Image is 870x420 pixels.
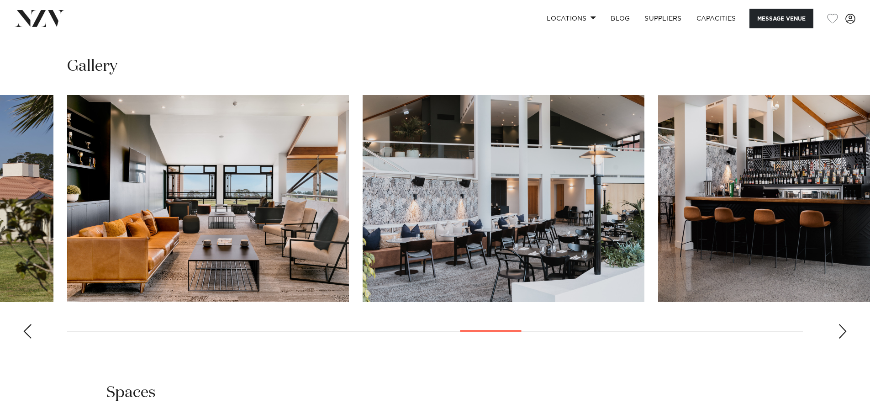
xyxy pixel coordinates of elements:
[539,9,603,28] a: Locations
[689,9,743,28] a: Capacities
[363,95,644,302] swiper-slide: 18 / 30
[106,383,156,403] h2: Spaces
[749,9,813,28] button: Message Venue
[637,9,689,28] a: SUPPLIERS
[67,56,117,77] h2: Gallery
[15,10,64,27] img: nzv-logo.png
[603,9,637,28] a: BLOG
[67,95,349,302] swiper-slide: 17 / 30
